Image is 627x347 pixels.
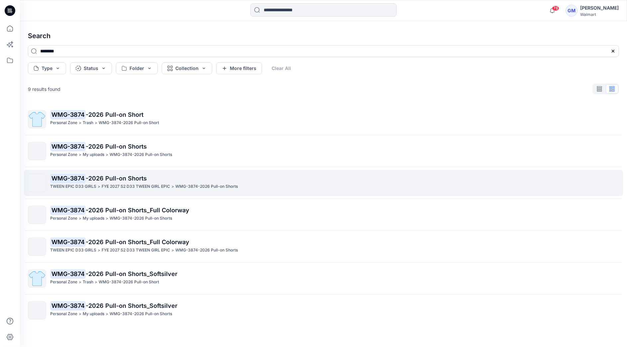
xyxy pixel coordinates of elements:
p: > [106,311,108,317]
div: Walmart [580,12,619,17]
p: 9 results found [28,86,60,93]
p: My uploads [83,215,104,222]
h4: Search [23,27,624,45]
span: 78 [552,6,559,11]
span: -2026 Pull-on Shorts [86,175,147,182]
span: -2026 Pull-on Shorts [86,143,147,150]
p: WMG-3874-2026 Pull-on Short [99,119,159,126]
p: Personal Zone [50,151,77,158]
p: Trash [83,279,93,286]
p: Personal Zone [50,279,77,286]
mark: WMG-3874 [50,142,86,151]
button: Folder [116,62,158,74]
a: WMG-3874-2026 Pull-on Shorts_SoftsilverPersonal Zone>Trash>WMG-3874-2026 Pull-on Short [24,265,623,292]
span: -2026 Pull-on Shorts_Softsilver [86,270,177,277]
p: TWEEN EPIC D33 GIRLS [50,183,96,190]
a: WMG-3874-2026 Pull-on ShortsTWEEN EPIC D33 GIRLS>FYE 2027 S2 D33 TWEEN GIRL EPIC>WMG-3874-2026 Pu... [24,170,623,196]
p: > [79,151,81,158]
p: My uploads [83,311,104,317]
button: Type [28,62,66,74]
p: > [171,247,174,254]
p: > [95,119,97,126]
a: WMG-3874-2026 Pull-on ShortPersonal Zone>Trash>WMG-3874-2026 Pull-on Short [24,106,623,132]
a: WMG-3874-2026 Pull-on Shorts_SoftsilverPersonal Zone>My uploads>WMG-3874-2026 Pull-on Shorts [24,297,623,323]
p: WMG-3874-2026 Pull-on Shorts [175,183,238,190]
p: WMG-3874-2026 Pull-on Short [99,279,159,286]
p: My uploads [83,151,104,158]
mark: WMG-3874 [50,110,86,119]
p: FYE 2027 S2 D33 TWEEN GIRL EPIC [102,247,170,254]
button: Status [70,62,112,74]
p: TWEEN EPIC D33 GIRLS [50,247,96,254]
span: -2026 Pull-on Shorts_Softsilver [86,302,177,309]
p: > [79,215,81,222]
a: WMG-3874-2026 Pull-on Shorts_Full ColorwayTWEEN EPIC D33 GIRLS>FYE 2027 S2 D33 TWEEN GIRL EPIC>WM... [24,234,623,260]
mark: WMG-3874 [50,205,86,215]
a: WMG-3874-2026 Pull-on Shorts_Full ColorwayPersonal Zone>My uploads>WMG-3874-2026 Pull-on Shorts [24,202,623,228]
p: Personal Zone [50,215,77,222]
mark: WMG-3874 [50,301,86,310]
p: WMG-3874-2026 Pull-on Shorts [110,151,172,158]
mark: WMG-3874 [50,269,86,278]
p: > [106,151,108,158]
p: > [106,215,108,222]
p: > [95,279,97,286]
mark: WMG-3874 [50,173,86,183]
p: > [79,119,81,126]
div: [PERSON_NAME] [580,4,619,12]
a: WMG-3874-2026 Pull-on ShortsPersonal Zone>My uploads>WMG-3874-2026 Pull-on Shorts [24,138,623,164]
p: WMG-3874-2026 Pull-on Shorts [110,311,172,317]
p: > [98,247,100,254]
p: Personal Zone [50,311,77,317]
p: Trash [83,119,93,126]
p: FYE 2027 S2 D33 TWEEN GIRL EPIC [102,183,170,190]
button: More filters [216,62,262,74]
span: -2026 Pull-on Shorts_Full Colorway [86,207,189,214]
p: WMG-3874-2026 Pull-on Shorts [110,215,172,222]
div: GM [566,5,578,17]
p: > [171,183,174,190]
p: > [98,183,100,190]
span: -2026 Pull-on Shorts_Full Colorway [86,239,189,245]
p: WMG-3874-2026 Pull-on Shorts [175,247,238,254]
button: Collection [162,62,212,74]
span: -2026 Pull-on Short [86,111,143,118]
p: > [79,311,81,317]
p: Personal Zone [50,119,77,126]
mark: WMG-3874 [50,237,86,246]
p: > [79,279,81,286]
